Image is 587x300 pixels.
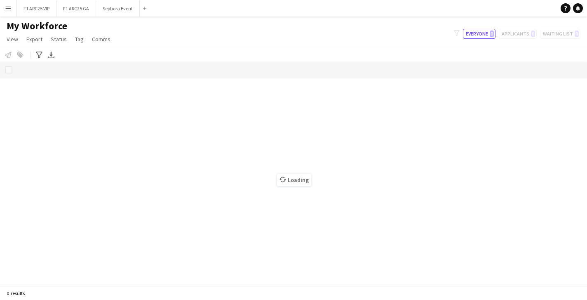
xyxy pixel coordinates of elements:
span: Tag [75,35,84,43]
span: Comms [92,35,110,43]
a: Status [47,34,70,45]
button: Everyone0 [463,29,495,39]
span: View [7,35,18,43]
a: Export [23,34,46,45]
span: Export [26,35,42,43]
app-action-btn: Export XLSX [46,50,56,60]
button: F1 ARC25 GA [56,0,96,17]
button: F1 ARC25 VIP [17,0,56,17]
span: Status [51,35,67,43]
span: My Workforce [7,20,67,32]
a: View [3,34,21,45]
button: Sephora Event [96,0,140,17]
a: Comms [89,34,114,45]
a: Tag [72,34,87,45]
app-action-btn: Advanced filters [34,50,44,60]
span: Loading [277,174,311,186]
span: 0 [490,31,494,37]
